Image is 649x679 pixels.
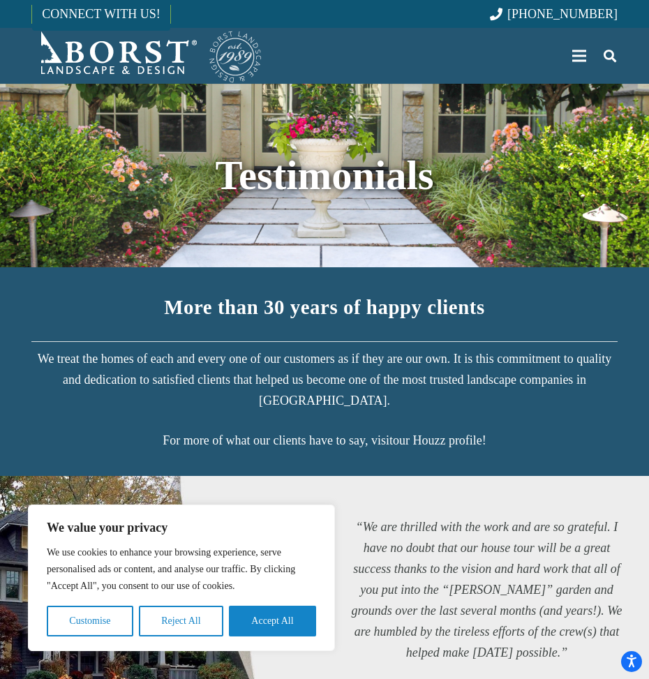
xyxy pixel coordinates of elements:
[393,433,482,447] a: our Houzz profile
[229,606,316,636] button: Accept All
[139,606,223,636] button: Reject All
[164,296,485,318] strong: More than 30 years of happy clients
[47,544,316,595] p: We use cookies to enhance your browsing experience, serve personalised ads or content, and analys...
[28,505,335,651] div: We value your privacy
[47,519,316,536] p: We value your privacy
[47,606,133,636] button: Customise
[31,430,618,451] p: For more of what our clients have to say, visit !
[31,348,618,411] p: We treat the homes of each and every one of our customers as if they are our own. It is this comm...
[215,153,433,198] strong: Testimonials
[31,28,263,84] a: Borst-Logo
[507,7,618,21] span: [PHONE_NUMBER]
[596,38,624,73] a: Search
[562,38,597,73] a: Menu
[490,7,618,21] a: [PHONE_NUMBER]
[351,520,622,659] em: “We are thrilled with the work and are so grateful. I have no doubt that our house tour will be a...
